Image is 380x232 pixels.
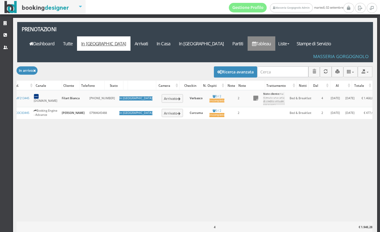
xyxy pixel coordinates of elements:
[320,66,332,77] button: Aggiorna
[317,90,328,107] td: 4
[317,107,328,119] td: 2
[209,99,224,103] div: Incompleto
[62,96,80,100] b: Filart Bianca
[12,111,29,115] a: 4PO3C83445
[34,81,61,90] div: Canale
[358,66,372,77] button: Export
[17,66,38,74] button: In arrivo
[190,111,203,115] b: Curcuma
[357,90,377,107] td: € 1.468,88
[80,81,104,90] div: Telefono
[287,90,317,107] td: Bed & Breakfast
[201,81,226,90] div: N. Ospiti
[34,94,39,99] img: 7STAjs-WNfZHmYllyLag4gdhmHm8JrbmzVrznejwAeLEbpu0yDt-GlJaDipzXAZBN18=w300
[17,22,83,36] a: Prenotazioni
[229,3,267,12] a: Gestione Profilo
[190,96,203,100] b: Verbasco
[275,36,292,51] a: Liste
[25,36,59,51] a: Dashboard
[62,81,80,90] div: Cliente
[87,90,117,107] td: [PHONE_NUMBER]
[226,81,237,90] div: Note
[328,107,343,119] td: [DATE]
[119,111,152,115] div: In [GEOGRAPHIC_DATA]
[62,111,85,115] b: [PERSON_NAME]
[257,66,308,77] input: Cerca
[32,90,60,107] td: [DOMAIN_NAME]
[130,36,152,51] a: Arrivati
[227,90,250,107] td: 2
[174,36,228,51] a: In [GEOGRAPHIC_DATA]
[263,92,280,95] b: Note cliente:
[214,225,215,229] b: 4
[77,36,130,51] a: In [GEOGRAPHIC_DATA]
[180,81,201,90] div: Checkin
[352,81,373,90] div: Totale
[11,81,34,90] div: Cod.
[214,66,257,77] button: Ricerca avanzata
[59,36,77,51] a: Tutte
[263,92,285,125] div: Hai ricevuto una carta di credito virtuale per questa prenotazione.Puoi effettuare l'addebito a p...
[119,96,152,101] div: In [GEOGRAPHIC_DATA]
[265,81,297,90] div: Trattamento
[309,81,330,90] div: Dal
[87,107,117,119] td: 07984645488
[297,81,308,90] div: Notti
[287,107,317,119] td: Bed & Breakfast
[343,107,357,119] td: [DATE]
[229,3,343,12] span: martedì, 02 settembre
[292,36,335,51] a: Stampe di Servizio
[330,81,352,90] div: Al
[156,81,179,90] div: Camera
[343,90,357,107] td: [DATE]
[12,96,29,100] a: FPMF213445
[4,1,69,13] img: BookingDesigner.com
[162,109,183,117] button: Arrivato
[32,107,60,119] td: Booking Engine - Advance
[162,94,183,102] button: Arrivato
[227,107,250,119] td: 2
[353,223,374,232] div: € 1.946,28
[357,107,377,119] td: € 477,40
[248,36,275,51] a: Tableau
[237,81,265,90] div: Note
[105,81,123,90] div: Stato
[209,94,224,103] a: 0 / 2Incompleto
[328,90,343,107] td: [DATE]
[313,54,369,59] h4: Masseria Gorgognolo
[270,3,313,12] a: Masseria Gorgognolo Admin
[228,36,248,51] a: Partiti
[152,36,175,51] a: In Casa
[209,109,224,117] a: 0 / 2Incompleto
[209,113,224,117] div: Incompleto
